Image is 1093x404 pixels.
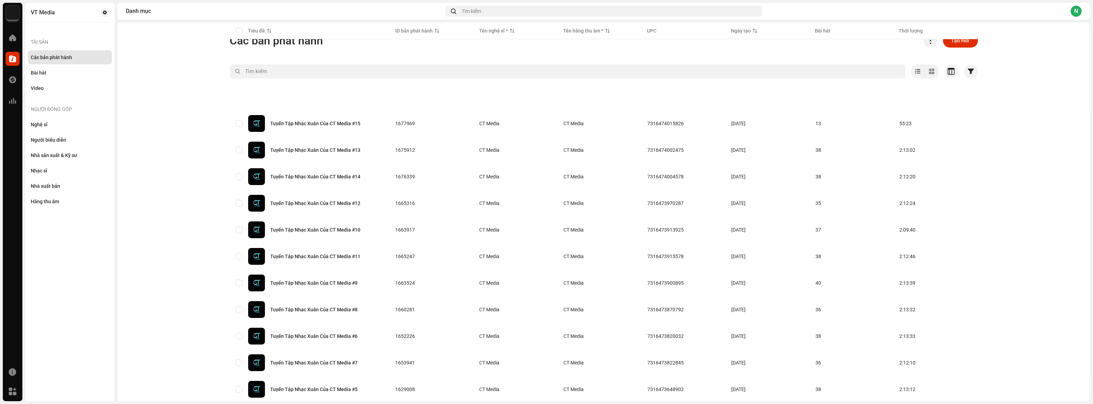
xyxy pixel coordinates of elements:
[732,147,746,153] span: 31 thg 5, 2023
[396,27,433,34] div: ID bản phát hành
[732,387,746,392] span: 6 thg 5, 2023
[480,121,552,126] span: CT Media
[480,254,500,259] div: CT Media
[732,227,746,233] span: 24 thg 5, 2023
[480,227,500,232] div: CT Media
[943,34,978,48] button: Tạo mới
[248,221,265,238] img: 21f7e051-f9b7-4992-b9d2-5c0fbe31ea7c
[480,174,552,179] span: CT Media
[647,200,684,206] span: 7316473970287
[899,147,915,153] span: 2:13:02
[28,133,112,147] re-m-nav-item: Người biểu diễn
[248,195,265,212] img: 1641ac9a-89fe-4b0a-9c5b-708d4452c041
[815,147,821,153] span: 38
[230,64,905,78] input: Tìm kiếm
[480,201,500,206] div: CT Media
[31,183,60,189] div: Nhà xuất bản
[126,8,443,14] div: Danh mục
[271,174,361,179] div: Tuyển Tập Nhạc Xuân Của CT Media #14
[31,85,44,91] div: Video
[815,280,821,286] span: 40
[1071,6,1082,17] div: N
[480,387,500,392] div: CT Media
[271,281,358,285] div: Tuyển Tập Nhạc Xuân Của CT Media #9
[480,360,552,365] span: CT Media
[480,281,500,285] div: CT Media
[731,27,751,34] div: Ngày tạo
[248,381,265,398] img: 696c7f69-dbba-433e-b4bd-d50cae52f6e7
[815,333,821,339] span: 38
[271,201,361,206] div: Tuyển Tập Nhạc Xuân Của CT Media #12
[462,8,481,14] span: Tìm kiếm
[563,174,584,179] span: CT Media
[647,280,684,286] span: 7316473900895
[480,387,552,392] span: CT Media
[31,70,46,76] div: Bài hát
[271,334,358,339] div: Tuyển Tập Nhạc Xuân Của CT Media #6
[248,142,265,158] img: 6c79d0b3-375a-4fb4-bff0-63c6a20ed489
[271,121,361,126] div: Tuyển Tập Nhạc Xuân Của CT Media #15
[815,360,821,366] span: 36
[248,301,265,318] img: 9f4119f1-5e45-427a-8e5a-2b2dec38b2c2
[732,280,746,286] span: 24 thg 5, 2023
[480,27,508,34] div: Tên nghệ sĩ *
[563,147,584,153] span: CT Media
[31,55,72,60] div: Các bản phát hành
[732,174,746,179] span: 31 thg 5, 2023
[271,227,361,232] div: Tuyển Tập Nhạc Xuân Của CT Media #10
[248,354,265,371] img: de8b6b15-7bc4-4d8c-8c55-394f4762d54d
[899,174,915,179] span: 2:12:20
[31,10,55,15] div: VT Media
[480,121,500,126] div: CT Media
[31,199,59,204] div: Hãng thu âm
[6,6,20,20] img: 76e35660-c1c7-4f61-ac9e-76e2af66a330
[28,101,112,118] re-a-nav-header: Người đóng góp
[563,280,584,286] span: CT Media
[815,254,821,259] span: 38
[647,227,684,233] span: 7316473913925
[815,174,821,179] span: 38
[480,360,500,365] div: CT Media
[647,333,684,339] span: 7316473820032
[248,248,265,265] img: ec4e0c9e-2943-4ba7-960a-93ceff3cf165
[248,275,265,291] img: 5549c616-8b02-48d9-983b-c1d77587143e
[647,147,684,153] span: 7316474002475
[28,34,112,50] re-a-nav-header: Tài sản
[480,281,552,285] span: CT Media
[647,254,684,259] span: 7316473915578
[899,254,915,259] span: 2:12:46
[563,200,584,206] span: CT Media
[28,179,112,193] re-m-nav-item: Nhà xuất bản
[480,148,500,153] div: CT Media
[899,280,915,286] span: 2:13:39
[395,200,415,206] span: 1665316
[28,81,112,95] re-m-nav-item: Video
[647,387,684,392] span: 7316473648902
[732,307,746,312] span: 22 thg 5, 2023
[732,121,746,126] span: 1 thg 6, 2023
[395,254,415,259] span: 1665247
[480,334,552,339] span: CT Media
[248,168,265,185] img: 5d94f792-bcd3-4b29-8247-3c52e7a55f13
[480,334,500,339] div: CT Media
[647,121,684,126] span: 7316474015826
[31,153,77,158] div: Nhà sản xuất & Kỹ sư
[899,200,915,206] span: 2:12:24
[647,307,684,312] span: 7316473870792
[563,227,584,233] span: CT Media
[480,307,500,312] div: CT Media
[480,227,552,232] span: CT Media
[395,174,415,179] span: 1676339
[563,333,584,339] span: CT Media
[28,66,112,80] re-m-nav-item: Bài hát
[732,200,746,206] span: 25 thg 5, 2023
[647,174,684,179] span: 7316474004578
[732,360,746,366] span: 18 thg 5, 2023
[395,333,415,339] span: 1652226
[230,34,323,48] span: Các bản phát hành
[732,333,746,339] span: 17 thg 5, 2023
[563,27,604,34] div: Tên hãng thu âm *
[951,34,970,48] span: Tạo mới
